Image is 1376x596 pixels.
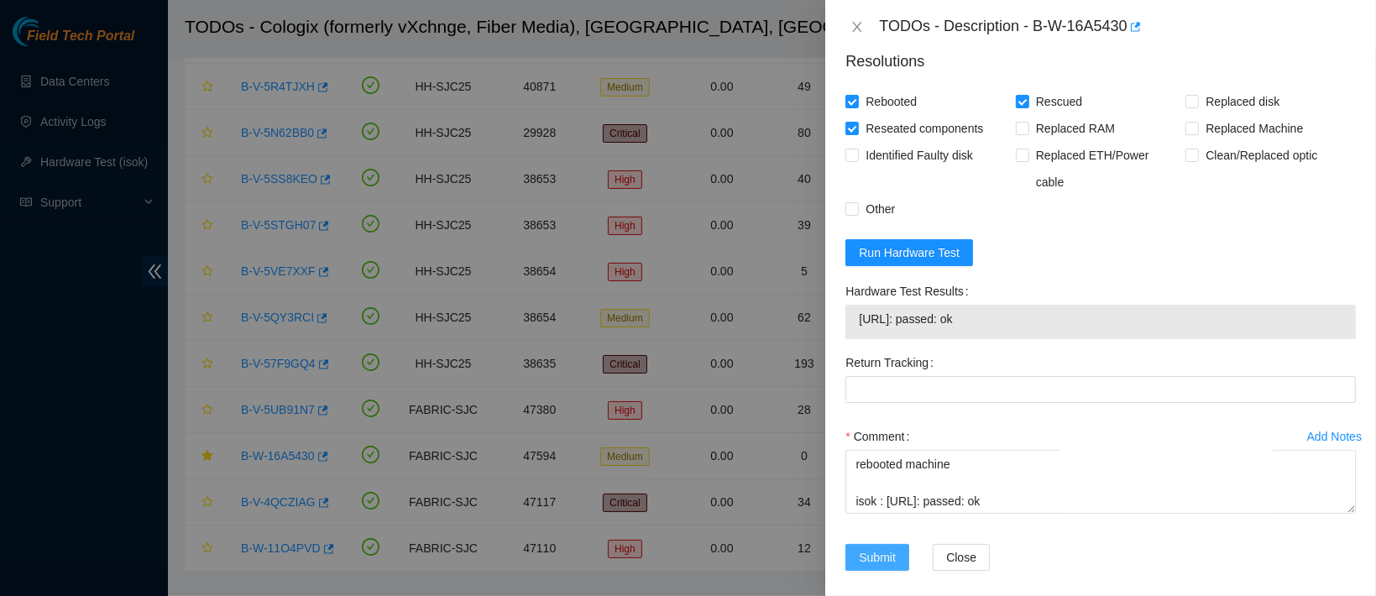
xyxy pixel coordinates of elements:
span: Rescued [1029,88,1089,115]
span: Other [859,196,902,222]
span: Replaced disk [1199,88,1286,115]
input: Return Tracking [845,376,1356,403]
div: Add Notes [1307,431,1362,442]
span: Rebooted [859,88,923,115]
span: Identified Faulty disk [859,142,980,169]
label: Hardware Test Results [845,278,975,305]
label: Comment [845,423,916,450]
label: Return Tracking [845,349,940,376]
span: Run Hardware Test [859,243,960,262]
span: Reseated components [859,115,990,142]
button: Close [845,19,869,35]
span: Replaced RAM [1029,115,1122,142]
span: close [850,20,864,34]
span: Replaced Machine [1199,115,1310,142]
button: Submit [845,544,909,571]
textarea: Comment [845,450,1356,514]
span: Close [946,548,976,567]
span: Replaced ETH/Power cable [1029,142,1186,196]
span: Clean/Replaced optic [1199,142,1324,169]
span: Submit [859,548,896,567]
button: Add Notes [1306,423,1363,450]
button: Run Hardware Test [845,239,973,266]
span: [URL]: passed: ok [859,310,1342,328]
p: Resolutions [845,37,1356,73]
div: TODOs - Description - B-W-16A5430 [879,13,1356,40]
button: Close [933,544,990,571]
